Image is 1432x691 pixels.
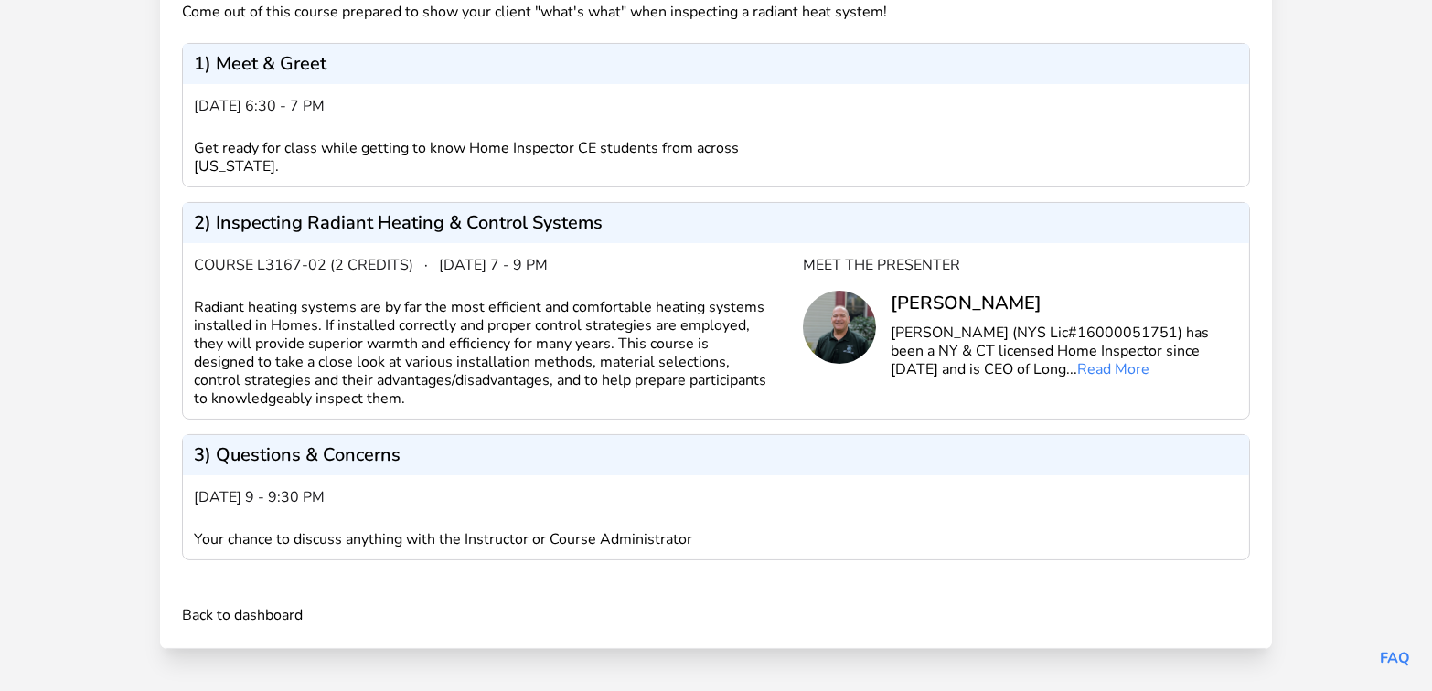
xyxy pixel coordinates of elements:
a: Read More [1077,359,1149,379]
p: [PERSON_NAME] (NYS Lic#16000051751) has been a NY & CT licensed Home Inspector since [DATE] and i... [891,324,1238,378]
img: Chris Long [803,291,876,364]
span: [DATE] 6:30 - 7 pm [194,95,325,117]
div: Get ready for class while getting to know Home Inspector CE students from across [US_STATE]. [194,139,803,175]
span: [DATE] 7 - 9 pm [439,254,548,276]
div: Radiant heating systems are by far the most efficient and comfortable heating systems installed i... [194,298,803,408]
span: [DATE] 9 - 9:30 pm [194,486,325,508]
span: Course L3167-02 (2 credits) [194,254,413,276]
div: [PERSON_NAME] [891,291,1238,316]
p: 2) Inspecting Radiant Heating & Control Systems [194,214,603,232]
div: Meet the Presenter [803,254,1238,276]
div: Your chance to discuss anything with the Instructor or Course Administrator [194,530,803,548]
a: FAQ [1380,648,1410,668]
a: Back to dashboard [182,604,303,626]
p: 1) Meet & Greet [194,55,326,73]
p: 3) Questions & Concerns [194,446,401,464]
span: · [424,254,428,276]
